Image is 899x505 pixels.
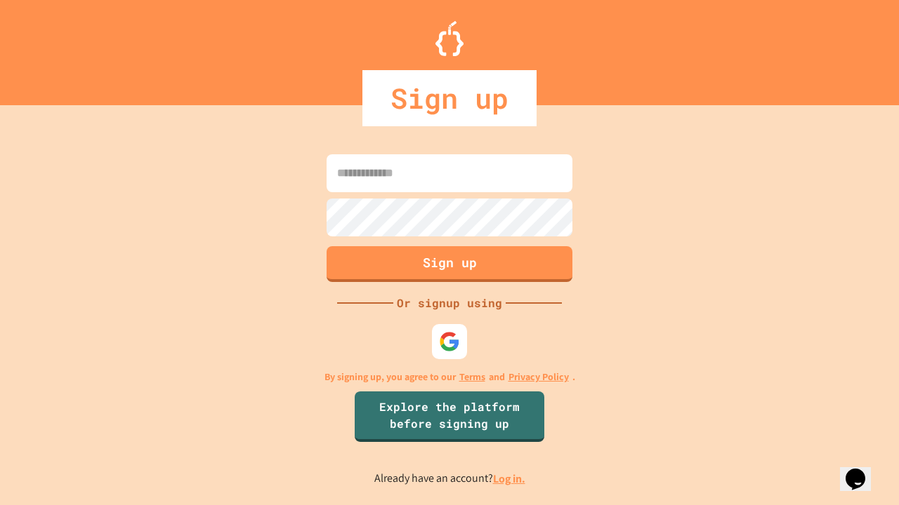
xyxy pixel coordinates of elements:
[439,331,460,352] img: google-icon.svg
[355,391,544,442] a: Explore the platform before signing up
[324,370,575,384] p: By signing up, you agree to our and .
[493,471,525,486] a: Log in.
[508,370,569,384] a: Privacy Policy
[327,246,572,282] button: Sign up
[435,21,464,56] img: Logo.svg
[459,370,485,384] a: Terms
[393,295,506,311] div: Or signup using
[840,449,885,491] iframe: chat widget
[374,470,525,487] p: Already have an account?
[362,70,537,126] div: Sign up
[782,388,885,447] iframe: chat widget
